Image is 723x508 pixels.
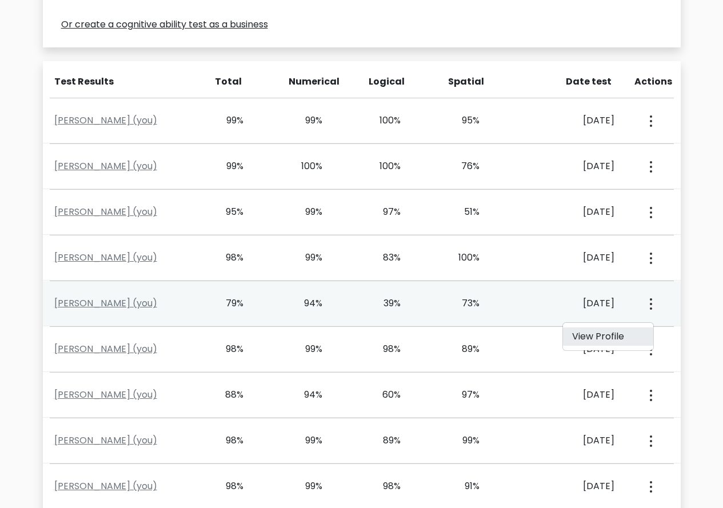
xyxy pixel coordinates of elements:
div: [DATE] [526,205,614,219]
div: Total [209,75,242,89]
div: 94% [290,388,322,402]
div: [DATE] [526,342,614,356]
div: 98% [369,342,401,356]
div: 99% [290,114,322,127]
div: 98% [211,434,244,447]
div: 95% [211,205,244,219]
div: 99% [290,205,322,219]
a: Or create a cognitive ability test as a business [61,18,268,31]
div: 100% [369,114,401,127]
a: [PERSON_NAME] (you) [54,388,157,401]
div: 89% [369,434,401,447]
div: 94% [290,297,322,310]
div: 99% [211,159,244,173]
div: 91% [447,479,480,493]
div: Actions [634,75,674,89]
div: 100% [290,159,322,173]
a: [PERSON_NAME] (you) [54,342,157,355]
div: 98% [211,342,244,356]
div: 99% [447,434,480,447]
div: 98% [211,251,244,265]
div: [DATE] [526,251,614,265]
div: [DATE] [526,434,614,447]
div: 76% [447,159,480,173]
div: [DATE] [526,114,614,127]
a: [PERSON_NAME] (you) [54,297,157,310]
div: 79% [211,297,244,310]
div: 88% [211,388,244,402]
div: 98% [211,479,244,493]
a: [PERSON_NAME] (you) [54,479,157,493]
div: 99% [290,434,322,447]
div: 89% [447,342,480,356]
a: [PERSON_NAME] (you) [54,159,157,173]
div: Logical [369,75,402,89]
div: [DATE] [526,297,614,310]
div: 95% [447,114,480,127]
div: 97% [447,388,480,402]
div: 51% [447,205,480,219]
div: 99% [290,479,322,493]
a: View Profile [563,327,653,346]
div: 73% [447,297,480,310]
div: 60% [369,388,401,402]
a: [PERSON_NAME] (you) [54,114,157,127]
div: 98% [369,479,401,493]
div: 83% [369,251,401,265]
div: 99% [290,342,322,356]
div: Spatial [448,75,481,89]
div: 39% [369,297,401,310]
a: [PERSON_NAME] (you) [54,434,157,447]
div: [DATE] [526,479,614,493]
div: 97% [369,205,401,219]
div: Numerical [289,75,322,89]
div: 99% [290,251,322,265]
div: 100% [447,251,480,265]
div: [DATE] [526,159,614,173]
a: [PERSON_NAME] (you) [54,251,157,264]
div: [DATE] [526,388,614,402]
div: Date test [528,75,621,89]
div: 100% [369,159,401,173]
div: 99% [211,114,244,127]
div: Test Results [54,75,195,89]
a: [PERSON_NAME] (you) [54,205,157,218]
